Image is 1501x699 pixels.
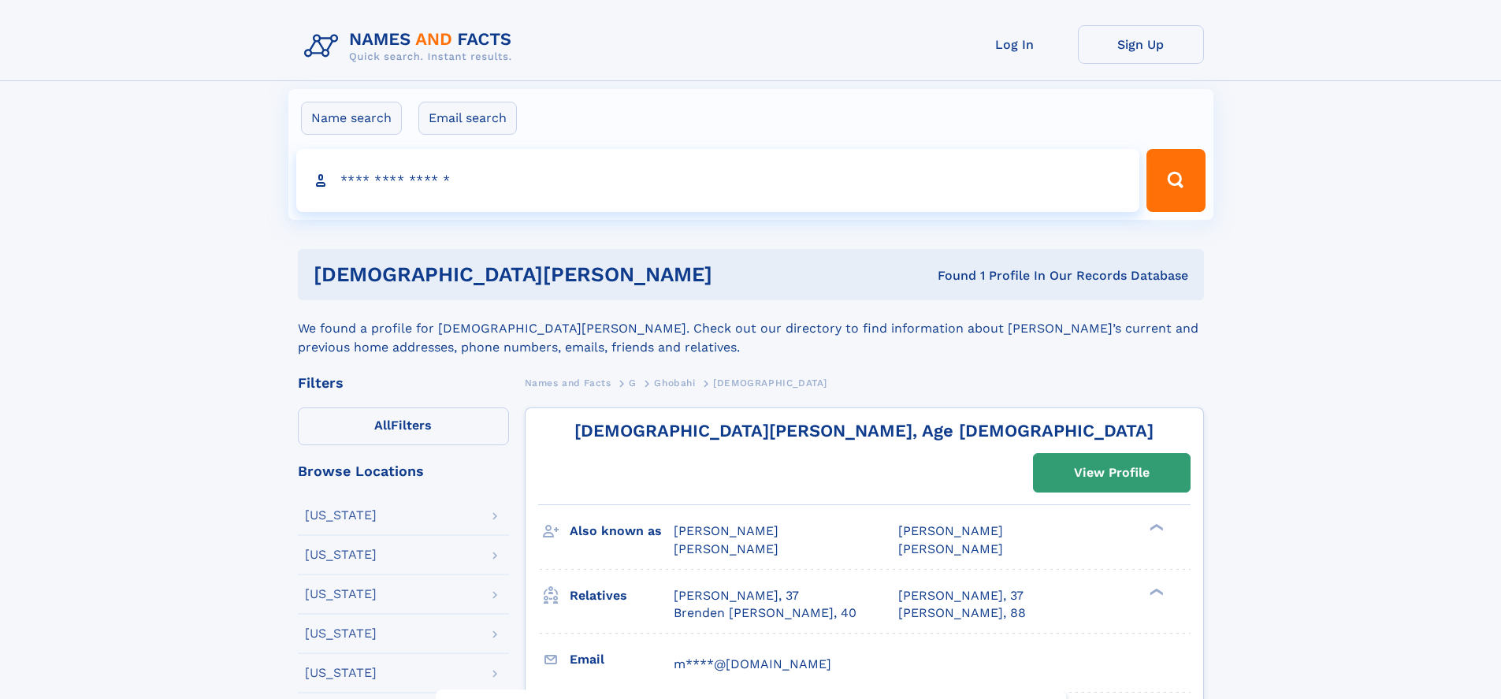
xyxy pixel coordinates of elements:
a: Ghobahi [654,373,695,392]
a: [DEMOGRAPHIC_DATA][PERSON_NAME], Age [DEMOGRAPHIC_DATA] [574,421,1154,441]
input: search input [296,149,1140,212]
label: Email search [418,102,517,135]
span: Ghobahi [654,377,695,389]
button: Search Button [1146,149,1205,212]
div: [US_STATE] [305,548,377,561]
a: G [629,373,637,392]
a: [PERSON_NAME], 37 [898,587,1024,604]
div: [US_STATE] [305,588,377,600]
div: [US_STATE] [305,627,377,640]
a: [PERSON_NAME], 88 [898,604,1026,622]
a: Sign Up [1078,25,1204,64]
h3: Relatives [570,582,674,609]
div: [US_STATE] [305,509,377,522]
a: [PERSON_NAME], 37 [674,587,799,604]
a: View Profile [1034,454,1190,492]
div: ❯ [1146,522,1165,533]
span: All [374,418,391,433]
span: G [629,377,637,389]
a: Log In [952,25,1078,64]
h3: Also known as [570,518,674,545]
div: [US_STATE] [305,667,377,679]
div: Browse Locations [298,464,509,478]
label: Name search [301,102,402,135]
span: [PERSON_NAME] [674,541,778,556]
div: We found a profile for [DEMOGRAPHIC_DATA][PERSON_NAME]. Check out our directory to find informati... [298,300,1204,357]
div: Filters [298,376,509,390]
img: Logo Names and Facts [298,25,525,68]
div: Found 1 Profile In Our Records Database [825,267,1188,284]
h3: Email [570,646,674,673]
span: [DEMOGRAPHIC_DATA] [713,377,827,389]
div: ❯ [1146,586,1165,597]
a: Brenden [PERSON_NAME], 40 [674,604,856,622]
span: [PERSON_NAME] [898,523,1003,538]
h1: [DEMOGRAPHIC_DATA][PERSON_NAME] [314,265,825,284]
span: [PERSON_NAME] [674,523,778,538]
span: [PERSON_NAME] [898,541,1003,556]
div: View Profile [1074,455,1150,491]
a: Names and Facts [525,373,611,392]
label: Filters [298,407,509,445]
